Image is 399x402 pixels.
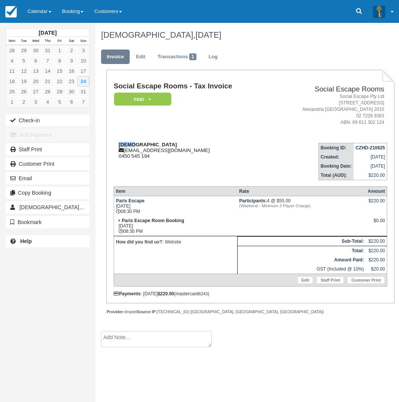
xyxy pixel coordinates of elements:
[6,143,90,155] a: Staff Print
[66,76,77,86] a: 23
[152,50,202,64] a: Transactions1
[237,236,366,246] th: Sub-Total:
[54,86,66,97] a: 29
[114,92,169,106] a: Paid
[366,186,387,196] th: Amount
[158,291,174,296] strong: $220.00
[42,56,53,66] a: 7
[66,97,77,107] a: 6
[319,143,354,152] th: Booking ID:
[6,56,18,66] a: 4
[237,264,366,274] td: GST (Included @ 10%)
[77,66,89,76] a: 17
[6,37,18,45] th: Mon
[42,37,53,45] th: Thu
[6,66,18,76] a: 11
[137,309,157,314] strong: Source IP:
[54,45,66,56] a: 1
[199,291,208,296] small: 6243
[54,56,66,66] a: 8
[30,86,42,97] a: 27
[114,82,270,90] h1: Social Escape Rooms - Tax Invoice
[42,76,53,86] a: 21
[77,45,89,56] a: 3
[116,198,145,203] strong: Paris Escape
[114,291,141,296] strong: Payments
[18,37,30,45] th: Tue
[119,142,177,147] strong: [DEMOGRAPHIC_DATA]
[319,162,354,171] th: Booking Date:
[18,45,30,56] a: 29
[39,30,56,36] strong: [DATE]
[30,56,42,66] a: 6
[30,45,42,56] a: 30
[66,86,77,97] a: 30
[54,66,66,76] a: 15
[239,203,364,208] em: (Weekend - Minimum 3 Player Charge)
[42,86,53,97] a: 28
[116,239,162,245] strong: How did you find us?
[130,50,151,64] a: Edit
[42,45,53,56] a: 31
[42,97,53,107] a: 4
[42,66,53,76] a: 14
[30,37,42,45] th: Wed
[77,76,89,86] a: 24
[237,186,366,196] th: Rate
[203,50,224,64] a: Log
[101,30,389,40] h1: [DEMOGRAPHIC_DATA],
[114,196,237,216] td: [DATE] 08:30 PM
[116,238,235,246] p: : Website
[6,97,18,107] a: 1
[77,97,89,107] a: 7
[18,66,30,76] a: 12
[237,196,366,216] td: 4 @ $55.00
[274,93,384,126] address: Social Escape Pty Ltd [STREET_ADDRESS] Alexandria [GEOGRAPHIC_DATA] 2015 02 7228 9363 ABN: 69 611...
[106,309,394,315] div: droplet [TECHNICAL_ID] ([GEOGRAPHIC_DATA], [GEOGRAPHIC_DATA], [GEOGRAPHIC_DATA])
[6,201,90,213] a: [DEMOGRAPHIC_DATA] 1
[80,204,88,211] span: 1
[77,37,89,45] th: Sun
[54,76,66,86] a: 22
[66,37,77,45] th: Sat
[19,204,85,210] span: [DEMOGRAPHIC_DATA]
[18,76,30,86] a: 19
[6,45,18,56] a: 28
[6,235,90,247] a: Help
[6,158,90,170] a: Customer Print
[239,198,267,203] strong: Participants
[66,45,77,56] a: 2
[356,145,385,151] strong: CZHD-210825
[237,246,366,255] th: Total:
[6,86,18,97] a: 25
[66,66,77,76] a: 16
[366,246,387,255] td: $220.00
[368,218,385,229] div: $0.00
[20,238,32,244] b: Help
[354,162,387,171] td: [DATE]
[347,276,385,284] a: Customer Print
[106,309,124,314] strong: Provider:
[114,142,270,159] div: [EMAIL_ADDRESS][DOMAIN_NAME] 0450 545 194
[354,152,387,162] td: [DATE]
[366,255,387,264] td: $220.00
[54,97,66,107] a: 5
[114,186,237,196] th: Item
[237,255,366,264] th: Amount Paid:
[122,218,184,223] strong: Paris Escape Room Booking
[297,276,313,284] a: Edit
[274,85,384,93] h2: Social Escape Rooms
[368,198,385,210] div: $220.00
[66,56,77,66] a: 9
[6,216,90,228] button: Bookmark
[18,56,30,66] a: 5
[5,6,17,18] img: checkfront-main-nav-mini-logo.png
[114,291,387,296] div: : [DATE] (mastercard )
[114,93,171,106] em: Paid
[6,129,90,141] button: Add Payment
[101,50,130,64] a: Invoice
[18,86,30,97] a: 26
[18,97,30,107] a: 2
[195,30,221,40] span: [DATE]
[316,276,344,284] a: Staff Print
